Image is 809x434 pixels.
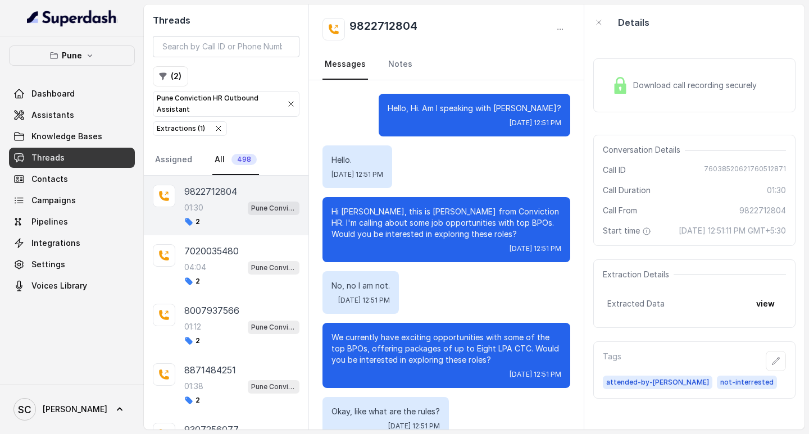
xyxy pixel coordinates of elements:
[251,203,296,214] p: Pune Conviction HR Outbound Assistant
[153,91,299,117] button: Pune Conviction HR Outbound Assistant
[184,336,200,345] span: 2
[603,269,674,280] span: Extraction Details
[31,259,65,270] span: Settings
[322,49,368,80] a: Messages
[717,376,777,389] span: not-interrested
[184,202,203,213] p: 01:30
[184,381,203,392] p: 01:38
[9,233,135,253] a: Integrations
[31,173,68,185] span: Contacts
[510,118,561,127] span: [DATE] 12:51 PM
[331,332,561,366] p: We currently have exciting opportunities with some of the top BPOs, offering packages of up to Ei...
[153,66,188,86] button: (2)
[153,121,227,136] button: Extractions (1)
[603,376,712,389] span: attended-by-[PERSON_NAME]
[184,321,201,332] p: 01:12
[331,170,383,179] span: [DATE] 12:51 PM
[31,216,68,227] span: Pipelines
[27,9,117,27] img: light.svg
[31,109,74,121] span: Assistants
[767,185,786,196] span: 01:30
[184,262,206,273] p: 04:04
[679,225,786,236] span: [DATE] 12:51:11 PM GMT+5:30
[9,148,135,168] a: Threads
[251,381,296,392] p: Pune Conviction HR Outbound Assistant
[338,296,390,305] span: [DATE] 12:51 PM
[331,280,390,291] p: No, no I am not.
[388,422,440,431] span: [DATE] 12:51 PM
[9,126,135,147] a: Knowledge Bases
[9,276,135,296] a: Voices Library
[9,394,135,425] a: [PERSON_NAME]
[633,80,761,91] span: Download call recording securely
[184,277,200,286] span: 2
[31,195,76,206] span: Campaigns
[153,13,299,27] h2: Threads
[9,254,135,275] a: Settings
[331,154,383,166] p: Hello.
[251,322,296,333] p: Pune Conviction HR Outbound Assistant
[18,404,31,415] text: SC
[510,244,561,253] span: [DATE] 12:51 PM
[62,49,82,62] p: Pune
[603,225,653,236] span: Start time
[618,16,649,29] p: Details
[749,294,781,314] button: view
[153,145,299,175] nav: Tabs
[184,304,239,317] p: 8007937566
[184,185,237,198] p: 9822712804
[153,36,299,57] input: Search by Call ID or Phone Number
[612,77,629,94] img: Lock Icon
[31,88,75,99] span: Dashboard
[607,298,665,309] span: Extracted Data
[9,84,135,104] a: Dashboard
[603,205,637,216] span: Call From
[331,206,561,240] p: Hi [PERSON_NAME], this is [PERSON_NAME] from Conviction HR. I'm calling about some job opportunit...
[386,49,415,80] a: Notes
[251,262,296,273] p: Pune Conviction HR Outbound Assistant
[739,205,786,216] span: 9822712804
[184,396,200,405] span: 2
[388,103,561,114] p: Hello, Hi. Am I speaking with [PERSON_NAME]?
[9,45,135,66] button: Pune
[153,145,194,175] a: Assigned
[184,363,236,377] p: 8871484251
[331,406,440,417] p: Okay, like what are the rules?
[157,123,205,134] div: Extractions ( 1 )
[9,190,135,211] a: Campaigns
[9,105,135,125] a: Assistants
[322,49,570,80] nav: Tabs
[704,165,786,176] span: 76038520621760512871
[231,154,257,165] span: 498
[603,144,685,156] span: Conversation Details
[9,212,135,232] a: Pipelines
[43,404,107,415] span: [PERSON_NAME]
[212,145,259,175] a: All498
[603,351,621,371] p: Tags
[31,237,80,249] span: Integrations
[184,217,200,226] span: 2
[31,131,102,142] span: Knowledge Bases
[603,165,626,176] span: Call ID
[603,185,651,196] span: Call Duration
[510,370,561,379] span: [DATE] 12:51 PM
[184,244,239,258] p: 7020035480
[9,169,135,189] a: Contacts
[157,93,278,115] p: Pune Conviction HR Outbound Assistant
[31,152,65,163] span: Threads
[31,280,87,291] span: Voices Library
[349,18,417,40] h2: 9822712804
